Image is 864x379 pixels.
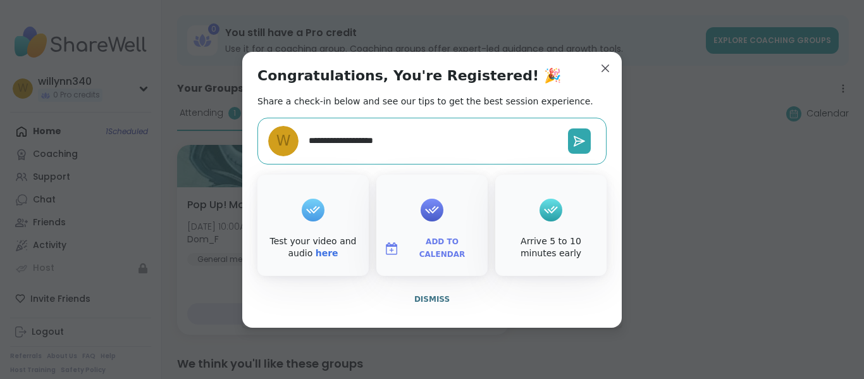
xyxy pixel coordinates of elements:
[379,235,485,262] button: Add to Calendar
[257,95,593,108] h2: Share a check-in below and see our tips to get the best session experience.
[316,248,338,258] a: here
[404,236,480,261] span: Add to Calendar
[257,67,561,85] h1: Congratulations, You're Registered! 🎉
[257,286,607,313] button: Dismiss
[260,235,366,260] div: Test your video and audio
[384,241,399,256] img: ShareWell Logomark
[498,235,604,260] div: Arrive 5 to 10 minutes early
[414,295,450,304] span: Dismiss
[276,130,291,152] span: w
